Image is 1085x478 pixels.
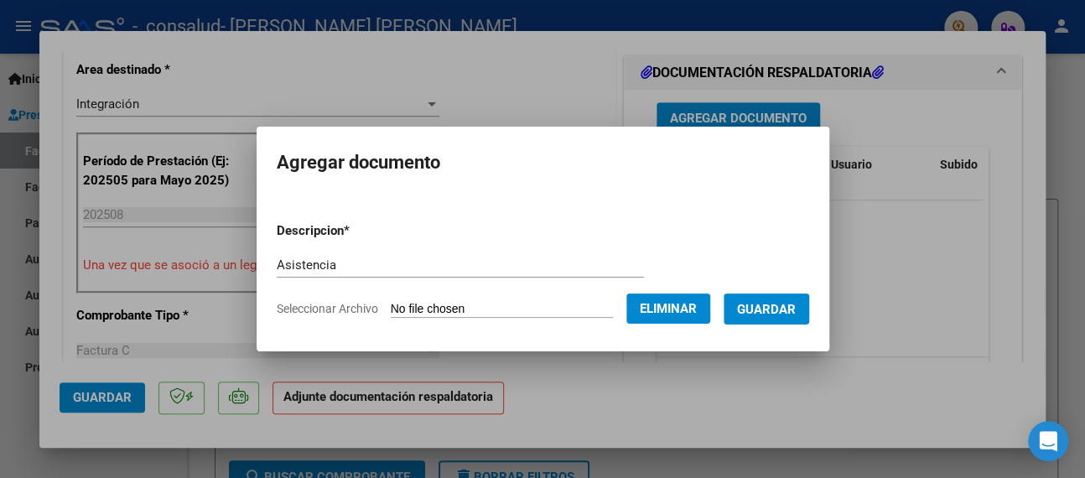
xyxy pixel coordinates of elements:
[737,302,796,317] span: Guardar
[640,301,697,316] span: Eliminar
[277,221,437,241] p: Descripcion
[724,294,809,325] button: Guardar
[277,302,378,315] span: Seleccionar Archivo
[626,294,710,324] button: Eliminar
[277,147,809,179] h2: Agregar documento
[1028,421,1068,461] div: Open Intercom Messenger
